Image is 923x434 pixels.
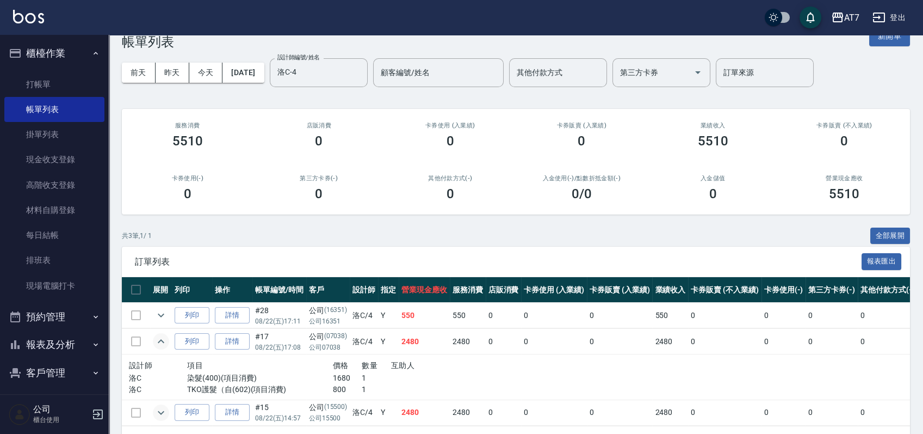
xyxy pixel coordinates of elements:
button: 新開單 [869,26,910,46]
td: 0 [761,303,806,328]
td: 0 [806,400,858,425]
p: 1 [362,384,391,395]
td: 0 [688,303,761,328]
td: 0 [858,303,918,328]
td: 0 [521,400,587,425]
h2: 入金使用(-) /點數折抵金額(-) [529,175,635,182]
th: 展開 [150,277,172,303]
h3: 5510 [829,186,859,201]
h2: 卡券販賣 (入業績) [529,122,635,129]
p: 洛C [129,372,187,384]
button: expand row [153,405,169,421]
a: 詳情 [215,333,250,350]
a: 報表匯出 [862,256,902,266]
div: 公司 [309,402,348,413]
button: expand row [153,307,169,323]
span: 項目 [187,361,203,370]
a: 排班表 [4,248,104,273]
button: 全部展開 [870,228,910,244]
h2: 第三方卡券(-) [267,175,372,182]
div: AT7 [844,11,859,25]
button: 今天 [189,63,223,83]
p: 公司16351 [309,316,348,326]
td: 550 [450,303,486,328]
td: 550 [652,303,688,328]
span: 設計師 [129,361,152,370]
td: #28 [252,303,306,328]
a: 掛單列表 [4,122,104,147]
th: 業績收入 [652,277,688,303]
td: Y [378,400,399,425]
th: 卡券使用 (入業績) [521,277,587,303]
th: 營業現金應收 [399,277,450,303]
button: 列印 [175,333,209,350]
td: 0 [688,329,761,354]
th: 操作 [212,277,252,303]
h3: 0 [315,133,323,149]
p: 公司07038 [309,343,348,352]
span: 互助人 [391,361,414,370]
p: (07038) [324,331,348,343]
td: 0 [521,303,587,328]
a: 打帳單 [4,72,104,97]
span: 價格 [333,361,349,370]
a: 現場電腦打卡 [4,273,104,298]
th: 店販消費 [486,277,522,303]
td: 0 [688,400,761,425]
td: 洛C /4 [350,329,378,354]
td: Y [378,303,399,328]
button: 昨天 [156,63,189,83]
a: 帳單列表 [4,97,104,122]
button: 列印 [175,404,209,421]
p: 染髮(400)(項目消費) [187,372,333,384]
td: 洛C /4 [350,303,378,328]
td: 0 [587,329,653,354]
td: 0 [486,329,522,354]
p: 1680 [333,372,362,384]
h3: 0 [709,186,717,201]
th: 客戶 [306,277,350,303]
td: 0 [858,400,918,425]
h2: 店販消費 [267,122,372,129]
h2: 卡券販賣 (不入業績) [792,122,897,129]
th: 卡券使用(-) [761,277,806,303]
p: (16351) [324,305,348,316]
p: 08/22 (五) 17:11 [255,316,303,326]
a: 詳情 [215,404,250,421]
img: Logo [13,10,44,23]
p: 08/22 (五) 14:57 [255,413,303,423]
h3: 5510 [698,133,728,149]
h3: 0 [315,186,323,201]
h2: 卡券使用(-) [135,175,240,182]
th: 第三方卡券(-) [806,277,858,303]
h2: 卡券使用 (入業績) [398,122,503,129]
td: 0 [858,329,918,354]
a: 材料自購登錄 [4,198,104,223]
p: 公司15500 [309,413,348,423]
h3: 服務消費 [135,122,240,129]
td: #17 [252,329,306,354]
a: 每日結帳 [4,223,104,248]
button: 員工及薪資 [4,387,104,415]
p: (15500) [324,402,348,413]
div: 公司 [309,305,348,316]
h3: 0 [840,133,848,149]
td: 0 [587,400,653,425]
th: 列印 [172,277,212,303]
button: 客戶管理 [4,359,104,387]
a: 詳情 [215,307,250,324]
button: [DATE] [222,63,264,83]
th: 其他付款方式(-) [858,277,918,303]
td: 2480 [450,400,486,425]
td: 0 [587,303,653,328]
th: 設計師 [350,277,378,303]
td: 0 [521,329,587,354]
button: expand row [153,333,169,350]
a: 新開單 [869,30,910,41]
h2: 其他付款方式(-) [398,175,503,182]
th: 帳單編號/時間 [252,277,306,303]
h3: 0 [447,186,454,201]
td: 0 [806,303,858,328]
th: 卡券販賣 (入業績) [587,277,653,303]
button: 報表匯出 [862,253,902,270]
